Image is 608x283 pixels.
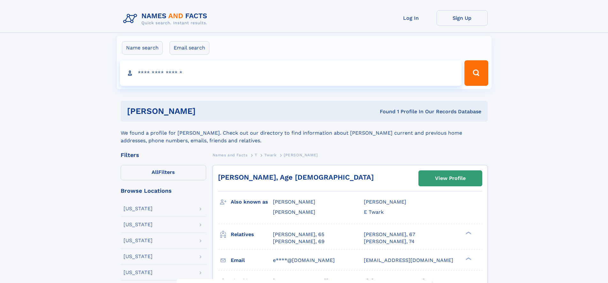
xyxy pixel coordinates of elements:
a: T [255,151,257,159]
span: [PERSON_NAME] [364,199,406,205]
a: Sign Up [437,10,488,26]
div: Found 1 Profile In Our Records Database [288,108,481,115]
a: Log In [386,10,437,26]
span: E Twark [364,209,384,215]
img: Logo Names and Facts [121,10,213,27]
div: We found a profile for [PERSON_NAME]. Check out our directory to find information about [PERSON_N... [121,122,488,145]
a: [PERSON_NAME], Age [DEMOGRAPHIC_DATA] [218,173,374,181]
div: ❯ [464,257,472,261]
a: View Profile [419,171,482,186]
div: View Profile [435,171,466,186]
div: [US_STATE] [124,254,153,259]
span: [PERSON_NAME] [273,199,315,205]
label: Email search [169,41,209,55]
label: Name search [122,41,163,55]
span: T [255,153,257,157]
a: [PERSON_NAME], 69 [273,238,325,245]
button: Search Button [464,60,488,86]
a: [PERSON_NAME], 74 [364,238,415,245]
h3: Also known as [231,197,273,207]
label: Filters [121,165,206,180]
div: [US_STATE] [124,206,153,211]
h3: Email [231,255,273,266]
span: [PERSON_NAME] [273,209,315,215]
span: [EMAIL_ADDRESS][DOMAIN_NAME] [364,257,453,263]
div: Filters [121,152,206,158]
span: Twark [264,153,276,157]
a: Twark [264,151,276,159]
span: All [152,169,158,175]
a: [PERSON_NAME], 65 [273,231,324,238]
h1: [PERSON_NAME] [127,107,288,115]
div: [US_STATE] [124,238,153,243]
span: [PERSON_NAME] [284,153,318,157]
div: [US_STATE] [124,270,153,275]
div: ❯ [464,231,472,235]
a: [PERSON_NAME], 67 [364,231,415,238]
div: Browse Locations [121,188,206,194]
div: [US_STATE] [124,222,153,227]
a: Names and Facts [213,151,248,159]
h3: Relatives [231,229,273,240]
input: search input [120,60,462,86]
